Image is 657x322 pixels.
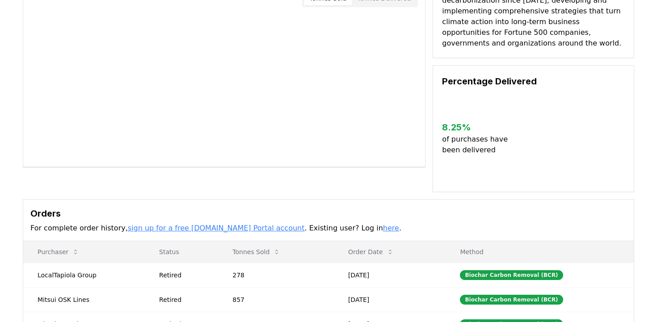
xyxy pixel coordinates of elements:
[23,287,145,312] td: Mitsui OSK Lines
[334,287,446,312] td: [DATE]
[442,75,625,88] h3: Percentage Delivered
[159,295,211,304] div: Retired
[453,247,627,256] p: Method
[225,243,287,261] button: Tonnes Sold
[128,224,305,232] a: sign up for a free [DOMAIN_NAME] Portal account
[159,271,211,280] div: Retired
[30,223,627,234] p: For complete order history, . Existing user? Log in .
[30,243,86,261] button: Purchaser
[334,263,446,287] td: [DATE]
[30,207,627,220] h3: Orders
[23,263,145,287] td: LocalTapiola Group
[218,287,334,312] td: 857
[460,295,563,305] div: Biochar Carbon Removal (BCR)
[152,247,211,256] p: Status
[442,134,515,155] p: of purchases have been delivered
[442,121,515,134] h3: 8.25 %
[341,243,401,261] button: Order Date
[218,263,334,287] td: 278
[383,224,399,232] a: here
[460,270,563,280] div: Biochar Carbon Removal (BCR)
